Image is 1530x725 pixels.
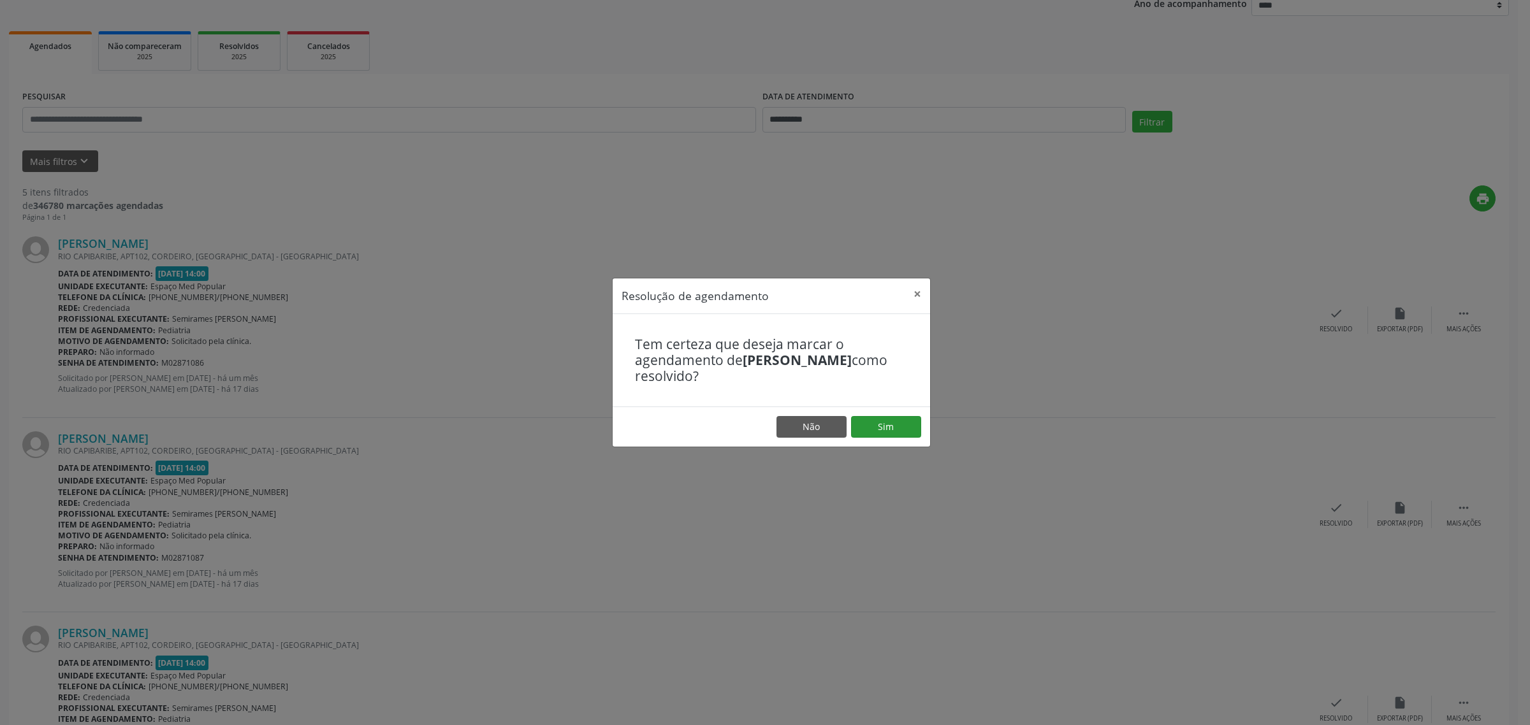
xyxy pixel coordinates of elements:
[635,336,908,385] h4: Tem certeza que deseja marcar o agendamento de como resolvido?
[776,416,847,438] button: Não
[905,278,930,310] button: Close
[743,351,852,369] b: [PERSON_NAME]
[622,287,769,304] h5: Resolução de agendamento
[851,416,921,438] button: Sim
